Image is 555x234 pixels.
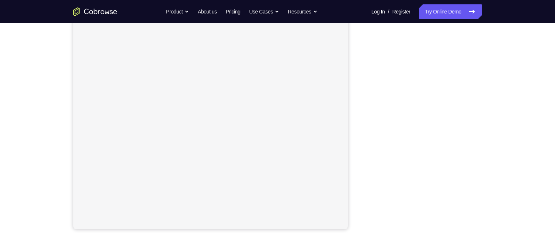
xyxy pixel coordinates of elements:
a: Pricing [226,4,240,19]
a: Register [392,4,410,19]
a: Go to the home page [73,7,117,16]
button: Resources [288,4,317,19]
span: / [388,7,389,16]
a: Log In [371,4,385,19]
a: Try Online Demo [419,4,482,19]
button: Product [166,4,189,19]
button: Use Cases [249,4,279,19]
a: About us [198,4,217,19]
